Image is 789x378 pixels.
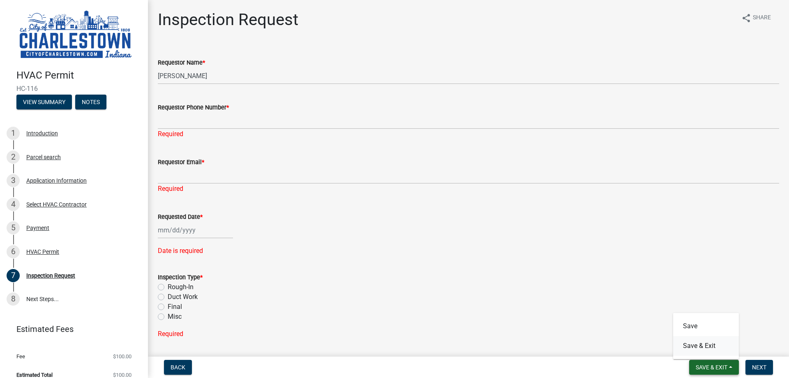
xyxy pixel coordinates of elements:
div: 5 [7,221,20,234]
div: Payment [26,225,49,231]
div: Required [158,184,779,194]
div: 1 [7,127,20,140]
img: City of Charlestown, Indiana [16,9,135,61]
button: Back [164,360,192,375]
span: HC-116 [16,85,131,93]
button: Save & Exit [689,360,739,375]
div: Inspection Request [26,273,75,278]
div: 4 [7,198,20,211]
span: Back [171,364,185,371]
div: 6 [7,245,20,258]
label: Misc [168,312,182,322]
button: Notes [75,95,106,109]
label: Duct Work [168,292,198,302]
span: Estimated Total [16,372,53,378]
span: Fee [16,354,25,359]
button: Save & Exit [673,336,739,356]
label: Rough-In [168,282,194,292]
a: Estimated Fees [7,321,135,337]
span: Next [752,364,766,371]
button: View Summary [16,95,72,109]
div: 7 [7,269,20,282]
div: Save & Exit [673,313,739,359]
div: Required [158,329,779,339]
wm-modal-confirm: Notes [75,99,106,106]
div: Parcel search [26,154,61,160]
label: Requestor Name [158,60,205,66]
div: HVAC Permit [26,249,59,255]
div: 2 [7,151,20,164]
label: Requestor Phone Number [158,105,229,111]
label: Requested Date [158,214,203,220]
div: Application Information [26,178,87,183]
div: Date is required [158,246,779,256]
input: mm/dd/yyyy [158,222,233,239]
span: $100.00 [113,372,131,378]
h4: HVAC Permit [16,70,141,81]
div: Introduction [26,130,58,136]
div: 3 [7,174,20,187]
div: Required [158,129,779,139]
span: $100.00 [113,354,131,359]
label: Inspection Type [158,275,203,281]
div: 8 [7,292,20,306]
span: Save & Exit [696,364,727,371]
button: Next [745,360,773,375]
span: Share [753,13,771,23]
button: Save [673,316,739,336]
label: Requestor Email [158,160,204,165]
i: share [741,13,751,23]
div: Select HVAC Contractor [26,202,87,207]
button: shareShare [735,10,777,26]
h1: Inspection Request [158,10,298,30]
label: Final [168,302,182,312]
wm-modal-confirm: Summary [16,99,72,106]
